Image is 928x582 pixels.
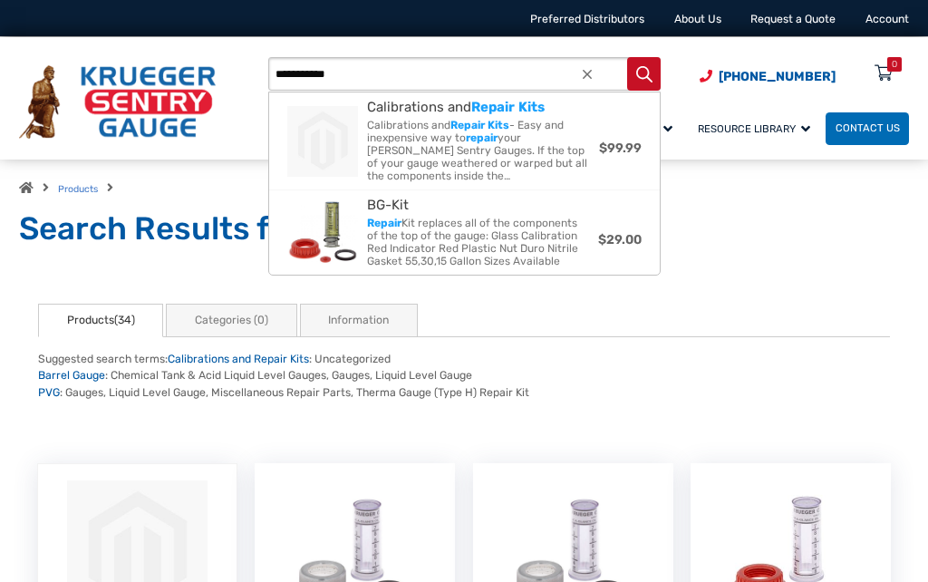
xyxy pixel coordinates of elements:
span: $ [598,232,606,247]
a: Barrel Gauge [38,369,105,382]
span: Calibrations and [367,100,599,115]
a: Calibrations and Repair Kits [168,353,309,365]
strong: Kits [518,99,545,115]
span: BG-Kit [367,198,598,213]
a: Calibrations and Repair KitsCalibrations andRepair KitsCalibrations andRepair Kits- Easy and inex... [269,92,660,190]
span: $ [599,141,607,156]
strong: Repair [450,119,485,131]
span: Resource Library [698,122,810,135]
a: Information [300,304,418,337]
a: Phone Number (920) 434-8860 [700,67,836,86]
a: Products [58,183,98,195]
a: Contact Us [826,112,909,145]
strong: Repair [471,99,515,115]
a: Request a Quote [750,13,836,25]
span: [PHONE_NUMBER] [719,69,836,84]
strong: Repair [367,217,401,229]
img: Krueger Sentry Gauge [19,65,216,138]
div: 0 [892,57,897,72]
a: About Us [674,13,721,25]
div: Suggested search terms: : Uncategorized : Chemical Tank & Acid Liquid Level Gauges, Gauges, Liqui... [38,351,890,401]
a: Resource Library [688,110,826,147]
strong: Kits [488,119,509,131]
a: Products(34) [38,304,163,337]
button: Search [627,57,661,91]
a: BG-KitBG-KitRepairKit replaces all of the components of the top of the gauge: Glass Calibration R... [269,190,660,275]
bdi: 99.99 [599,141,642,156]
a: Account [865,13,909,25]
img: Calibrations and Repair Kits [287,106,358,177]
span: Contact Us [836,121,900,134]
a: Categories (0) [166,304,296,337]
h1: Search Results for: Repair d [19,209,909,249]
bdi: 29.00 [598,232,642,247]
a: Preferred Distributors [530,13,644,25]
img: BG-Kit [287,197,358,267]
strong: repair [466,131,498,144]
a: PVG [38,386,60,399]
span: Kit replaces all of the components of the top of the gauge: Glass Calibration Red Indicator Red P... [367,217,586,267]
span: Calibrations and - Easy and inexpensive way to your [PERSON_NAME] Sentry Gauges. If the top of yo... [367,119,587,182]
